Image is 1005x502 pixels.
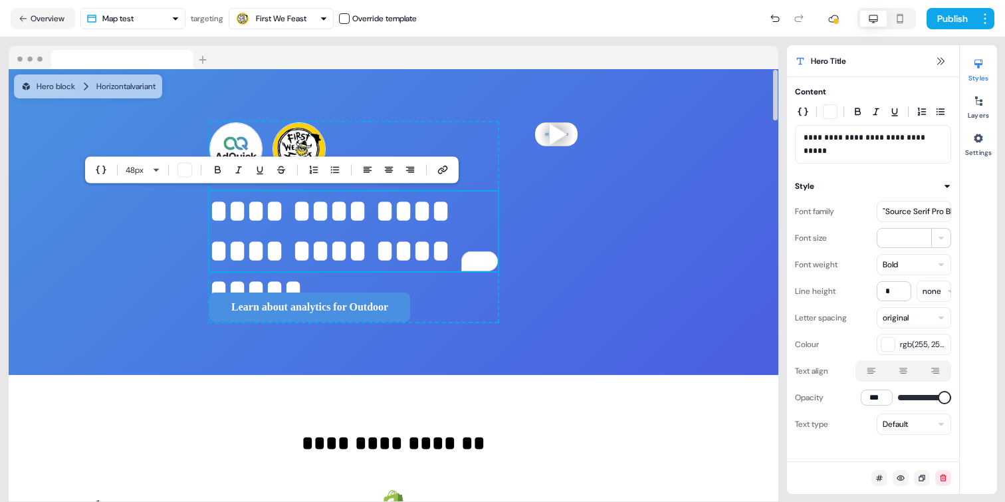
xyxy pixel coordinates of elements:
div: Opacity [795,387,824,408]
div: Colour [795,334,819,355]
button: Style [795,180,951,193]
div: Content [795,85,826,98]
div: targeting [191,12,223,25]
div: original [883,311,909,324]
div: Map test [102,12,134,25]
button: Overview [11,8,75,29]
div: To enrich screen reader interactions, please activate Accessibility in Grammarly extension settin... [209,122,498,322]
div: Override template [352,12,417,25]
div: To enrich screen reader interactions, please activate Accessibility in Grammarly extension settings [209,191,498,271]
div: Bold [883,258,898,271]
div: Style [795,180,814,193]
div: "Source Serif Pro Black" [883,205,967,218]
div: Letter spacing [795,307,847,328]
span: 48 px [126,164,144,177]
div: Text align [795,360,828,382]
div: Hero block [21,80,75,93]
div: none [923,285,941,298]
button: Layers [960,90,997,120]
button: Publish [927,8,976,29]
button: Styles [960,53,997,82]
div: Learn about analytics for Outdoor [209,293,498,322]
button: First We Feast [229,8,334,29]
div: Line height [795,281,836,302]
div: Text type [795,414,828,435]
button: rgb(255, 255, 255) [877,334,951,355]
span: Hero Title [811,55,846,68]
div: Font weight [795,254,837,275]
div: Default [883,418,908,431]
div: Font size [795,227,827,249]
button: Settings [960,128,997,157]
div: Horizontal variant [96,80,156,93]
span: rgb(255, 255, 255) [900,338,947,351]
button: 48px [120,162,152,178]
div: First We Feast [256,12,306,25]
button: Learn about analytics for Outdoor [209,293,410,322]
img: Browser topbar [9,46,213,70]
button: "Source Serif Pro Black" [877,201,951,222]
div: Font family [795,201,834,222]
